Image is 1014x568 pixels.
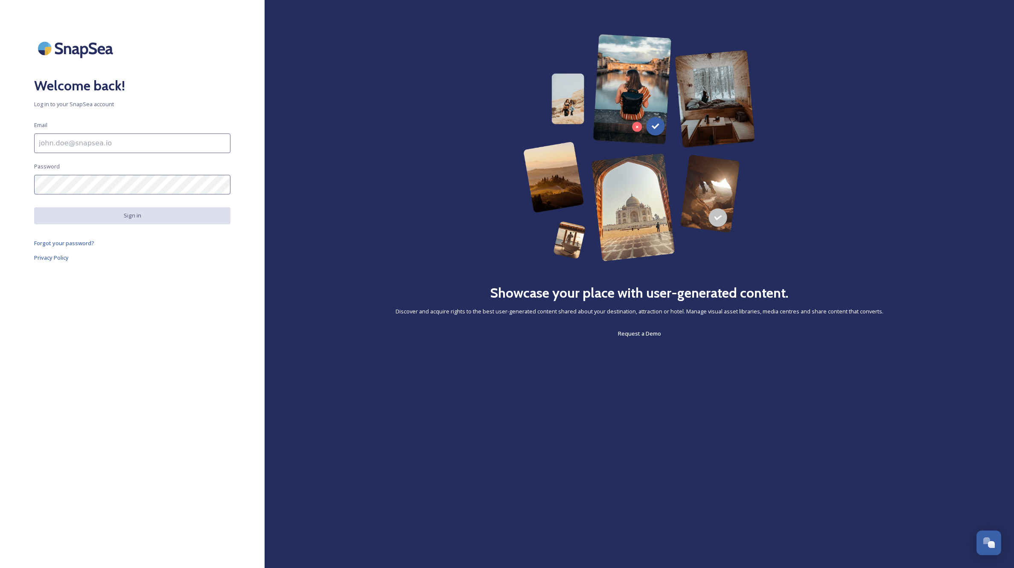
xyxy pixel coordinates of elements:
[34,254,69,261] span: Privacy Policy
[34,252,230,263] a: Privacy Policy
[34,121,47,129] span: Email
[34,239,94,247] span: Forgot your password?
[618,330,661,337] span: Request a Demo
[34,207,230,224] button: Sign in
[618,328,661,339] a: Request a Demo
[34,133,230,153] input: john.doe@snapsea.io
[34,75,230,96] h2: Welcome back!
[976,530,1001,555] button: Open Chat
[523,34,755,261] img: 63b42ca75bacad526042e722_Group%20154-p-800.png
[34,238,230,248] a: Forgot your password?
[396,307,883,316] span: Discover and acquire rights to the best user-generated content shared about your destination, att...
[34,100,230,108] span: Log in to your SnapSea account
[490,283,789,303] h2: Showcase your place with user-generated content.
[34,34,119,63] img: SnapSea Logo
[34,162,60,171] span: Password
